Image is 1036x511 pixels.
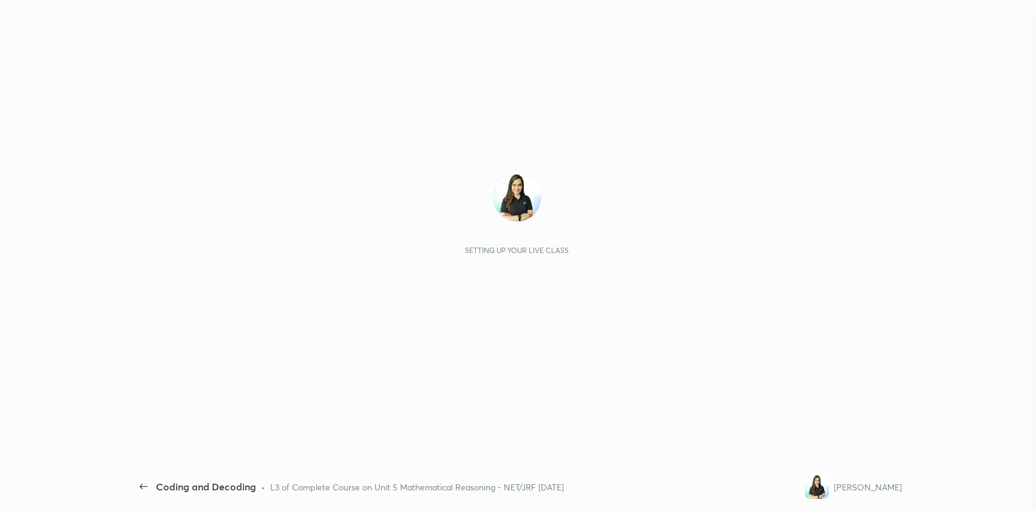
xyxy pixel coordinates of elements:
[261,481,265,493] div: •
[493,173,541,222] img: 55eb4730e2bb421f98883ea12e9d64d8.jpg
[465,246,569,255] div: Setting up your live class
[156,479,256,494] div: Coding and Decoding
[270,481,564,493] div: L3 of Complete Course on Unit 5 Mathematical Reasoning - NET/JRF [DATE]
[834,481,902,493] div: [PERSON_NAME]
[805,475,829,499] img: 55eb4730e2bb421f98883ea12e9d64d8.jpg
